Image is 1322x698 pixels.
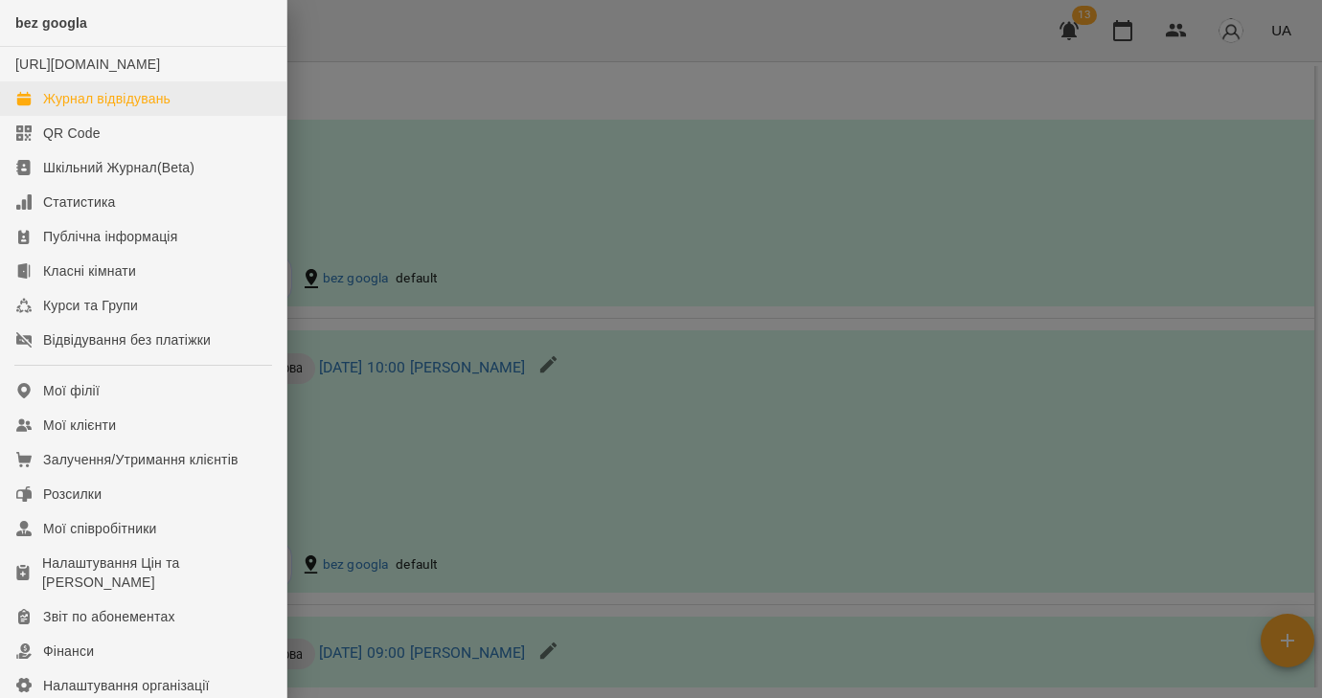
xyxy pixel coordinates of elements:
span: bez googla [15,15,87,31]
div: Фінанси [43,642,94,661]
div: QR Code [43,124,101,143]
div: Розсилки [43,484,102,504]
div: Курси та Групи [43,296,138,315]
div: Мої філії [43,381,100,400]
div: Статистика [43,192,116,212]
div: Звіт по абонементах [43,607,175,626]
div: Класні кімнати [43,261,136,281]
div: Журнал відвідувань [43,89,171,108]
div: Відвідування без платіжки [43,330,211,349]
div: Налаштування організації [43,676,210,695]
div: Залучення/Утримання клієнтів [43,450,239,469]
div: Мої клієнти [43,416,116,435]
div: Шкільний Журнал(Beta) [43,158,194,177]
a: [URL][DOMAIN_NAME] [15,56,160,72]
div: Мої співробітники [43,519,157,538]
div: Налаштування Цін та [PERSON_NAME] [42,553,271,592]
div: Публічна інформація [43,227,177,246]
